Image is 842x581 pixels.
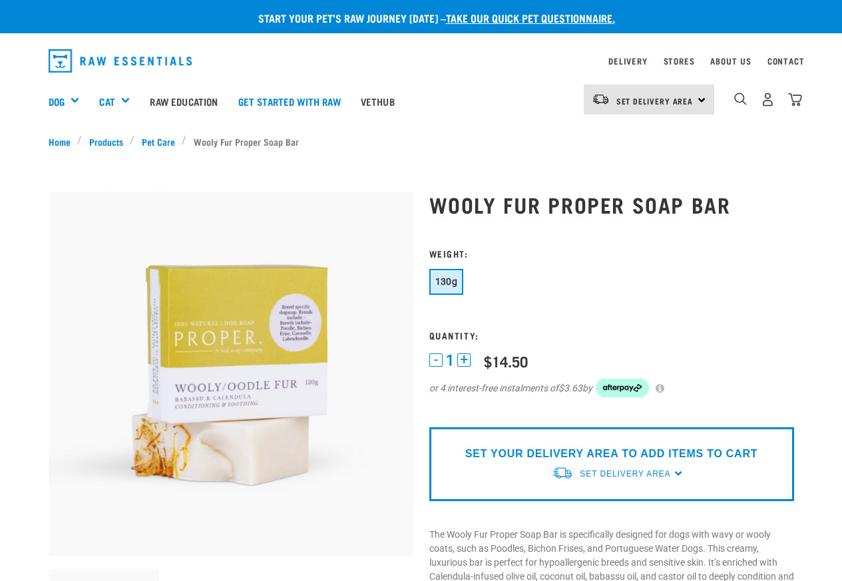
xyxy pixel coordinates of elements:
[616,98,694,103] span: Set Delivery Area
[710,59,751,63] a: About Us
[552,466,573,480] img: van-moving.png
[351,75,405,128] a: Vethub
[49,192,413,556] img: Oodle soap
[788,93,802,106] img: home-icon@2x.png
[435,276,458,287] span: 130g
[596,379,649,397] img: Afterpay
[734,93,747,105] img: home-icon-1@2x.png
[429,192,794,216] h1: Wooly Fur Proper Soap Bar
[446,353,454,367] span: 1
[580,469,670,479] span: Set Delivery Area
[49,134,794,148] nav: breadcrumbs
[38,44,805,78] nav: dropdown navigation
[429,379,794,397] div: or 4 interest-free instalments of by
[761,93,775,106] img: user.png
[484,353,528,369] div: $14.50
[457,353,471,367] button: +
[82,134,130,148] a: Products
[465,446,757,462] p: SET YOUR DELIVERY AREA TO ADD ITEMS TO CART
[664,59,695,63] a: Stores
[558,381,582,395] span: $3.63
[228,75,351,128] a: Get started with Raw
[99,94,114,109] a: Cat
[140,75,228,128] a: Raw Education
[767,59,805,63] a: Contact
[608,59,647,63] a: Delivery
[134,134,182,148] a: Pet Care
[446,15,615,21] a: take our quick pet questionnaire.
[49,49,192,73] img: Raw Essentials Logo
[429,269,464,295] button: 130g
[49,94,65,109] a: Dog
[429,248,794,258] h3: Weight:
[49,134,78,148] a: Home
[592,93,610,105] img: van-moving.png
[429,330,794,340] h3: Quantity:
[429,353,443,367] button: -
